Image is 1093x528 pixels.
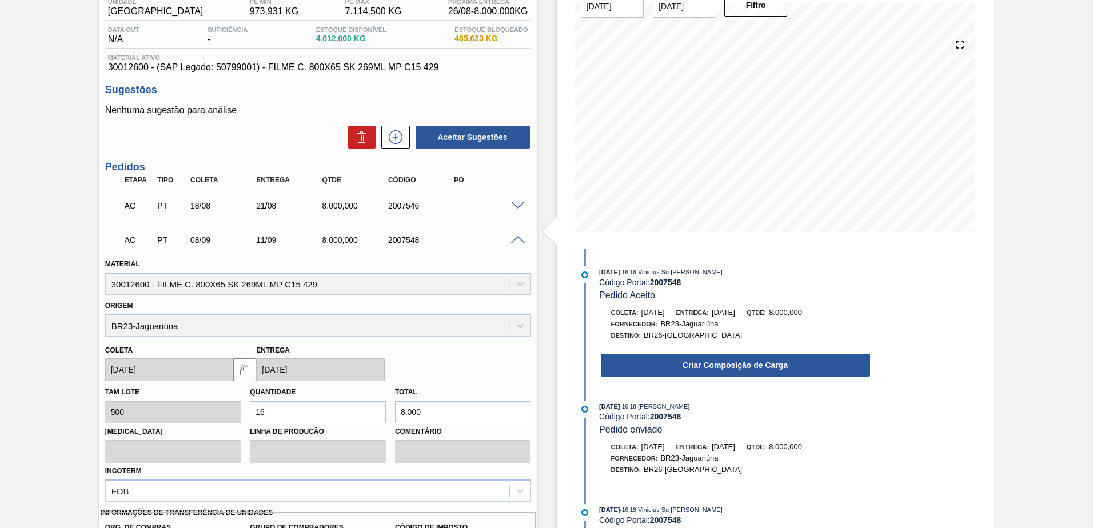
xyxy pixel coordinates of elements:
span: [DATE] [641,442,665,451]
div: Código Portal: [599,278,871,287]
div: Entrega [253,176,327,184]
div: 21/08/2025 [253,201,327,210]
span: 30012600 - (SAP Legado: 50799001) - FILME C. 800X65 SK 269ML MP C15 429 [108,62,528,73]
button: Aceitar Sugestões [416,126,530,149]
label: Material [105,260,140,268]
div: Pedido de Transferência [154,201,189,210]
span: Coleta: [611,309,639,316]
span: Fornecedor: [611,455,658,462]
span: BR26-[GEOGRAPHIC_DATA] [644,331,742,339]
label: Comentário [395,423,531,440]
span: - 16:18 [620,507,636,513]
p: AC [125,235,153,245]
span: Estoque Disponível [316,26,386,33]
span: Qtde: [747,443,766,450]
div: Código [385,176,459,184]
span: Pedido Aceito [599,290,655,300]
span: 8.000,000 [769,308,802,317]
span: Fornecedor: [611,321,658,327]
div: N/A [105,26,142,45]
label: Tam lote [105,388,139,396]
div: Excluir Sugestões [342,126,376,149]
div: Tipo [154,176,189,184]
span: Estoque Bloqueado [454,26,528,33]
input: dd/mm/yyyy [105,358,234,381]
span: Suficiência [208,26,248,33]
strong: 2007548 [650,515,681,525]
span: - 16:18 [620,403,636,410]
img: atual [581,406,588,413]
div: PO [451,176,525,184]
label: Entrega [256,346,290,354]
span: Entrega: [676,309,709,316]
span: [DATE] [712,308,735,317]
span: 26/08 - 8.000,000 KG [448,6,528,17]
label: Origem [105,302,133,310]
img: atual [581,271,588,278]
div: Etapa [122,176,156,184]
span: BR23-Jaguariúna [660,319,718,328]
span: : Vinicius Su [PERSON_NAME] [636,506,723,513]
label: Linha de Produção [250,423,386,440]
img: locked [238,363,252,377]
div: 2007546 [385,201,459,210]
span: 485,623 KG [454,34,528,43]
strong: 2007548 [650,412,681,421]
span: : Vinicius Su [PERSON_NAME] [636,269,723,275]
span: BR26-[GEOGRAPHIC_DATA] [644,465,742,474]
div: 11/09/2025 [253,235,327,245]
div: 2007548 [385,235,459,245]
span: Material ativo [108,54,528,61]
span: Qtde: [747,309,766,316]
span: Destino: [611,332,641,339]
span: 7.114,500 KG [345,6,402,17]
h3: Pedidos [105,161,531,173]
h3: Sugestões [105,84,531,96]
div: 8.000,000 [320,235,393,245]
img: atual [581,509,588,516]
span: Coleta: [611,443,639,450]
label: Incoterm [105,467,142,475]
p: Nenhuma sugestão para análise [105,105,531,115]
span: [DATE] [599,403,620,410]
span: [DATE] [641,308,665,317]
span: - 16:18 [620,269,636,275]
label: [MEDICAL_DATA] [105,423,241,440]
span: : [PERSON_NAME] [636,403,690,410]
span: BR23-Jaguariúna [660,454,718,462]
div: 18/08/2025 [188,201,261,210]
span: 8.000,000 [769,442,802,451]
div: Coleta [188,176,261,184]
span: [DATE] [599,269,620,275]
div: - [205,26,250,45]
span: [DATE] [599,506,620,513]
div: Qtde [320,176,393,184]
span: 973,931 KG [250,6,298,17]
input: dd/mm/yyyy [256,358,385,381]
div: 08/09/2025 [188,235,261,245]
div: Pedido de Transferência [154,235,189,245]
label: Total [395,388,417,396]
div: 8.000,000 [320,201,393,210]
span: [GEOGRAPHIC_DATA] [108,6,204,17]
label: Quantidade [250,388,296,396]
button: locked [233,358,256,381]
span: Data out [108,26,139,33]
div: Código Portal: [599,412,871,421]
span: 4.012,000 KG [316,34,386,43]
p: AC [125,201,153,210]
div: Aguardando Composição de Carga [122,193,156,218]
span: Pedido enviado [599,425,662,434]
label: Coleta [105,346,133,354]
span: [DATE] [712,442,735,451]
button: Criar Composição de Carga [601,354,870,377]
div: FOB [111,486,129,495]
div: Aguardando Composição de Carga [122,227,156,253]
div: Código Portal: [599,515,871,525]
div: Nova sugestão [376,126,410,149]
strong: 2007548 [650,278,681,287]
span: Destino: [611,466,641,473]
label: Informações de Transferência de Unidades [101,505,273,521]
span: Entrega: [676,443,709,450]
div: Aceitar Sugestões [410,125,531,150]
